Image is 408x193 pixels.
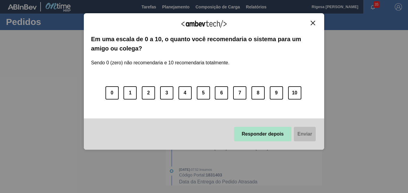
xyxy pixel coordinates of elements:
button: 5 [197,86,210,100]
label: Em uma escala de 0 a 10, o quanto você recomendaria o sistema para um amigo ou colega? [91,35,317,53]
button: 9 [270,86,283,100]
button: 0 [105,86,119,100]
button: 6 [215,86,228,100]
button: 4 [178,86,192,100]
button: 8 [251,86,265,100]
button: 7 [233,86,246,100]
img: Logo Ambevtech [181,20,227,28]
button: 10 [288,86,301,100]
button: 2 [142,86,155,100]
button: 1 [123,86,137,100]
img: Close [311,21,315,25]
button: Close [309,20,317,26]
label: Sendo 0 (zero) não recomendaria e 10 recomendaria totalmente. [91,53,230,66]
button: 3 [160,86,173,100]
button: Responder depois [234,127,292,141]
